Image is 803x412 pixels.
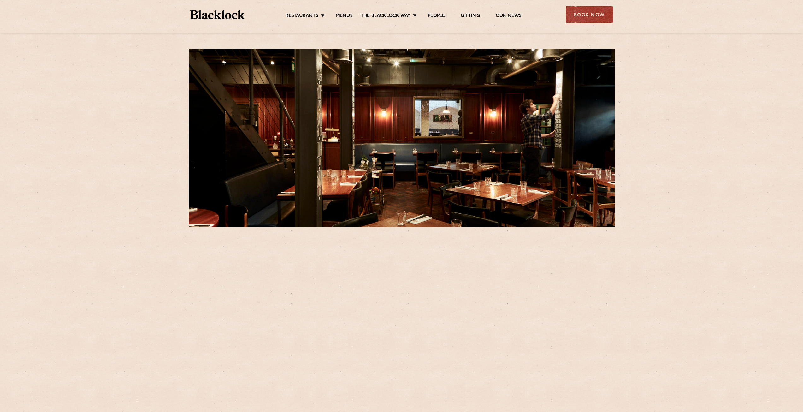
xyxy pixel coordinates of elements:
a: Gifting [461,13,480,20]
a: People [428,13,445,20]
a: Menus [336,13,353,20]
a: The Blacklock Way [361,13,410,20]
a: Our News [496,13,522,20]
img: BL_Textured_Logo-footer-cropped.svg [190,10,245,19]
div: Book Now [566,6,613,23]
a: Restaurants [286,13,318,20]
